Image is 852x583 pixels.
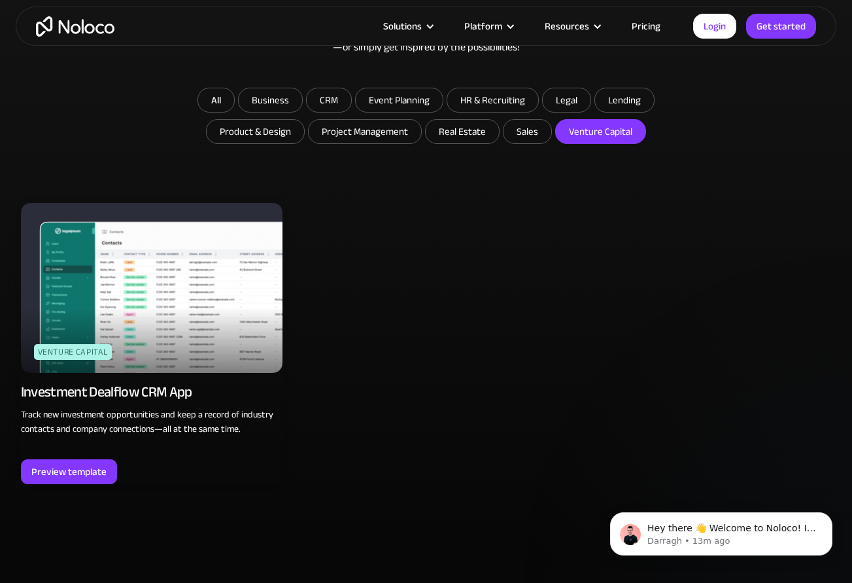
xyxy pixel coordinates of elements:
[197,88,235,113] a: All
[545,18,589,35] div: Resources
[590,485,852,576] iframe: Intercom notifications message
[528,18,615,35] div: Resources
[165,88,688,147] form: Email Form
[31,463,107,480] div: Preview template
[21,203,282,484] a: Venture CapitalInvestment Dealflow CRM AppTrack new investment opportunities and keep a record of...
[367,18,448,35] div: Solutions
[746,14,816,39] a: Get started
[383,18,422,35] div: Solutions
[21,8,832,55] div: Explore templates for a wide range of business types. Select a template and fully customize it to...
[464,18,502,35] div: Platform
[693,14,736,39] a: Login
[34,344,112,360] div: Venture Capital
[36,16,114,37] a: home
[21,383,192,401] div: Investment Dealflow CRM App
[21,408,282,436] p: Track new investment opportunities and keep a record of industry contacts and company connections...
[448,18,528,35] div: Platform
[615,18,677,35] a: Pricing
